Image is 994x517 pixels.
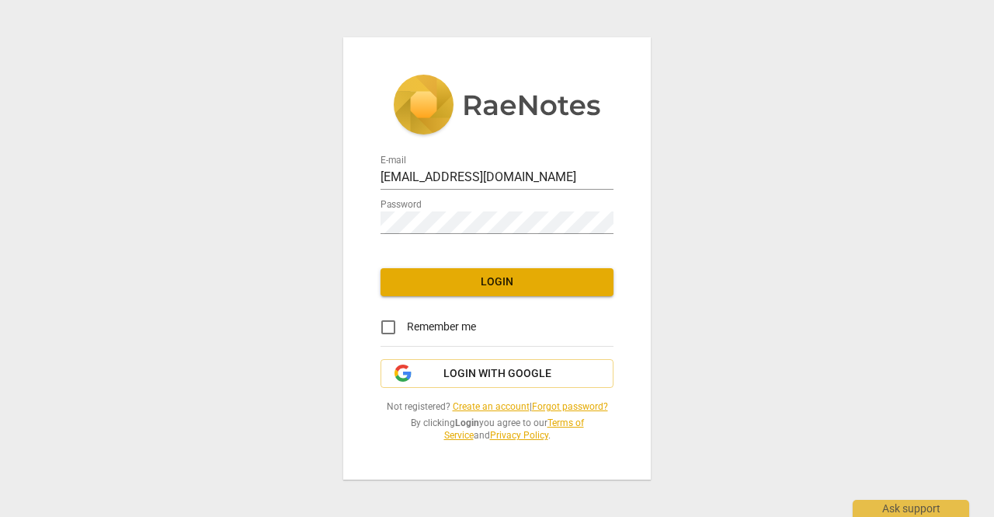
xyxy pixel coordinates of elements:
[393,274,601,290] span: Login
[407,319,476,335] span: Remember me
[381,155,406,165] label: E-mail
[444,417,584,442] a: Terms of Service
[381,400,613,414] span: Not registered? |
[381,268,613,296] button: Login
[490,430,548,441] a: Privacy Policy
[453,401,530,412] a: Create an account
[381,417,613,442] span: By clicking you agree to our and .
[381,359,613,389] button: Login with Google
[532,401,608,412] a: Forgot password?
[853,500,969,517] div: Ask support
[381,200,422,209] label: Password
[393,75,601,138] img: 5ac2273c67554f335776073100b6d88f.svg
[443,366,551,382] span: Login with Google
[455,417,479,428] b: Login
